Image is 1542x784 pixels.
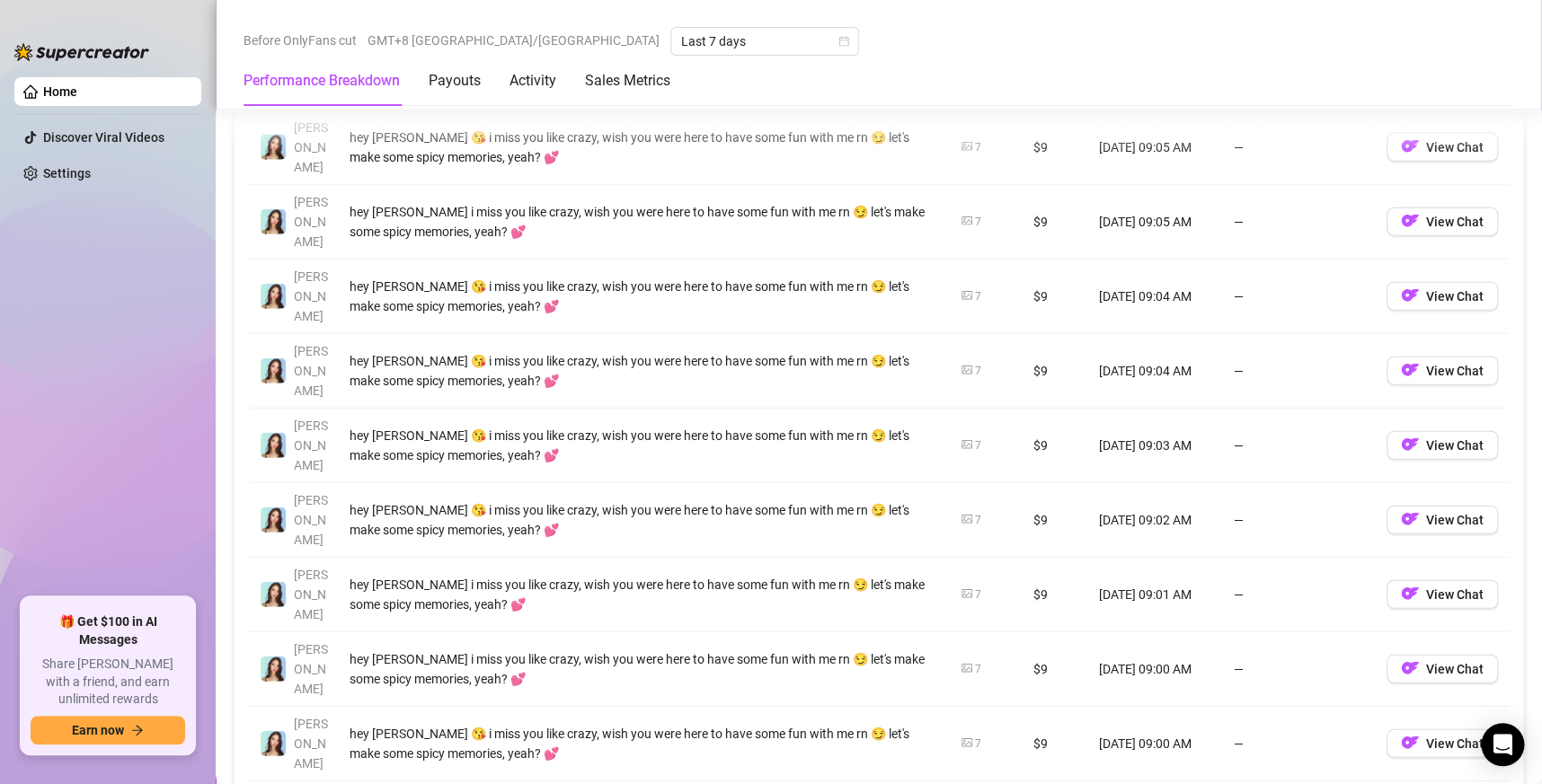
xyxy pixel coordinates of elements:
td: [DATE] 09:05 AM [1088,110,1223,185]
span: Before OnlyFans cut [244,27,357,54]
td: [DATE] 09:04 AM [1088,334,1223,409]
span: picture [962,439,972,450]
td: [DATE] 09:05 AM [1088,185,1223,260]
a: OFView Chat [1387,218,1498,233]
td: — [1223,334,1376,409]
div: hey [PERSON_NAME] i miss you like crazy, wish you were here to have some fun with me rn 😏 let's m... [350,575,940,614]
span: picture [962,141,972,152]
td: [DATE] 09:00 AM [1088,632,1223,707]
div: hey [PERSON_NAME] i miss you like crazy, wish you were here to have some fun with me rn 😏 let's m... [350,202,940,242]
span: [PERSON_NAME] [294,195,328,249]
div: hey [PERSON_NAME] 😘 i miss you like crazy, wish you were here to have some fun with me rn 😏 let's... [350,277,940,316]
div: 7 [975,288,981,305]
span: [PERSON_NAME] [294,642,328,696]
span: calendar [838,36,849,47]
img: OF [1401,436,1419,454]
img: OF [1401,659,1419,677]
img: OF [1401,585,1419,603]
div: 7 [975,512,981,529]
td: — [1223,185,1376,260]
span: View Chat [1426,513,1484,527]
img: logo-BBDzfeDw.svg [14,43,149,61]
td: — [1223,632,1376,707]
td: — [1223,483,1376,558]
img: OF [1401,510,1419,528]
button: OFView Chat [1387,729,1498,758]
a: OFView Chat [1387,367,1498,382]
td: [DATE] 09:02 AM [1088,483,1223,558]
span: [PERSON_NAME] [294,344,328,398]
span: View Chat [1426,215,1484,229]
div: 7 [975,661,981,678]
span: picture [962,737,972,748]
div: hey [PERSON_NAME] 😘 i miss you like crazy, wish you were here to have some fun with me rn 😏 let's... [350,500,940,540]
td: [DATE] 09:01 AM [1088,558,1223,632]
img: Amelia [261,656,286,682]
div: hey [PERSON_NAME] 😘 i miss you like crazy, wish you were here to have some fun with me rn 😏 let's... [350,351,940,391]
a: OFView Chat [1387,144,1498,158]
span: View Chat [1426,662,1484,676]
div: hey [PERSON_NAME] 😘 i miss you like crazy, wish you were here to have some fun with me rn 😏 let's... [350,128,940,167]
div: 7 [975,214,981,231]
img: OF [1401,734,1419,752]
span: View Chat [1426,140,1484,154]
span: [PERSON_NAME] [294,568,328,621]
span: Earn now [72,723,124,737]
td: $9 [1023,185,1088,260]
span: View Chat [1426,364,1484,378]
div: 7 [975,363,981,380]
span: [PERSON_NAME] [294,269,328,323]
span: View Chat [1426,736,1484,751]
div: 7 [975,437,981,454]
a: Settings [43,166,91,181]
img: Amelia [261,358,286,383]
div: Payouts [429,70,481,92]
a: OFView Chat [1387,740,1498,754]
div: hey [PERSON_NAME] 😘 i miss you like crazy, wish you were here to have some fun with me rn 😏 let's... [350,426,940,465]
a: Home [43,84,77,99]
span: [PERSON_NAME] [294,418,328,472]
td: — [1223,110,1376,185]
img: OF [1401,212,1419,230]
div: Performance Breakdown [244,70,400,92]
div: 7 [975,586,981,603]
img: OF [1401,286,1419,304]
img: OF [1401,361,1419,379]
button: Earn nowarrow-right [31,716,185,744]
td: $9 [1023,483,1088,558]
button: OFView Chat [1387,580,1498,609]
span: picture [962,216,972,226]
img: Amelia [261,433,286,458]
td: $9 [1023,409,1088,483]
td: $9 [1023,632,1088,707]
span: View Chat [1426,438,1484,453]
img: Amelia [261,135,286,160]
td: — [1223,707,1376,781]
button: OFView Chat [1387,282,1498,311]
td: — [1223,260,1376,334]
td: [DATE] 09:03 AM [1088,409,1223,483]
button: OFView Chat [1387,506,1498,534]
span: picture [962,290,972,301]
div: 7 [975,139,981,156]
span: [PERSON_NAME] [294,493,328,547]
td: [DATE] 09:00 AM [1088,707,1223,781]
a: Discover Viral Videos [43,130,164,145]
button: OFView Chat [1387,207,1498,236]
td: $9 [1023,707,1088,781]
a: OFView Chat [1387,665,1498,680]
img: OF [1401,137,1419,155]
a: OFView Chat [1387,591,1498,605]
button: OFView Chat [1387,357,1498,385]
button: OFView Chat [1387,133,1498,162]
div: 7 [975,736,981,753]
span: picture [962,365,972,375]
div: hey [PERSON_NAME] i miss you like crazy, wish you were here to have some fun with me rn 😏 let's m... [350,649,940,689]
span: View Chat [1426,289,1484,304]
img: Amelia [261,731,286,756]
div: Activity [510,70,556,92]
img: Amelia [261,582,286,607]
td: $9 [1023,260,1088,334]
span: Share [PERSON_NAME] with a friend, and earn unlimited rewards [31,656,185,709]
span: picture [962,514,972,524]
